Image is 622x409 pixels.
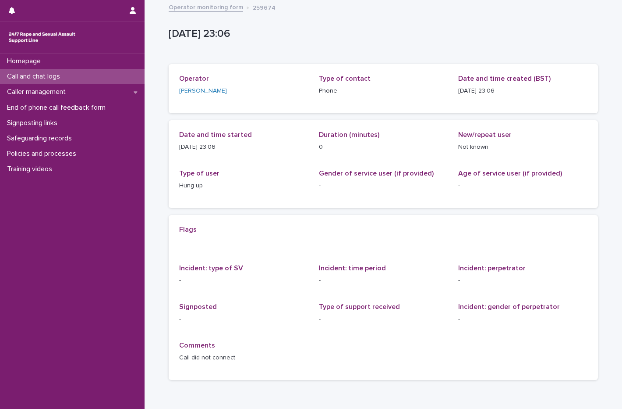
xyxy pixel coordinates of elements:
[458,265,526,272] span: Incident: perpetrator
[319,276,448,285] p: -
[458,86,587,96] p: [DATE] 23:06
[179,75,209,82] span: Operator
[179,86,227,96] a: [PERSON_NAME]
[458,303,560,310] span: Incident: gender of perpetrator
[179,237,587,247] p: -
[458,170,562,177] span: Age of service user (if provided)
[4,57,48,65] p: Homepage
[319,143,448,152] p: 0
[319,131,379,138] span: Duration (minutes)
[4,119,64,127] p: Signposting links
[319,265,386,272] span: Incident: time period
[319,170,434,177] span: Gender of service user (if provided)
[169,2,243,12] a: Operator monitoring form
[179,265,243,272] span: Incident: type of SV
[169,28,594,40] p: [DATE] 23:06
[319,315,448,324] p: -
[458,315,587,324] p: -
[179,181,308,190] p: Hung up
[4,88,73,96] p: Caller management
[4,165,59,173] p: Training videos
[4,104,113,112] p: End of phone call feedback form
[458,181,587,190] p: -
[179,315,308,324] p: -
[7,29,77,46] img: rhQMoQhaT3yELyF149Cw
[4,150,83,158] p: Policies and processes
[179,276,308,285] p: -
[179,353,587,362] p: Call did not connect
[179,342,215,349] span: Comments
[179,226,197,233] span: Flags
[319,75,371,82] span: Type of contact
[458,276,587,285] p: -
[458,75,551,82] span: Date and time created (BST)
[458,131,512,138] span: New/repeat user
[319,86,448,96] p: Phone
[179,131,252,138] span: Date and time started
[319,303,400,310] span: Type of support received
[179,170,219,177] span: Type of user
[179,303,217,310] span: Signposted
[179,143,308,152] p: [DATE] 23:06
[4,134,79,143] p: Safeguarding records
[458,143,587,152] p: Not known
[319,181,448,190] p: -
[253,2,276,12] p: 259674
[4,72,67,81] p: Call and chat logs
